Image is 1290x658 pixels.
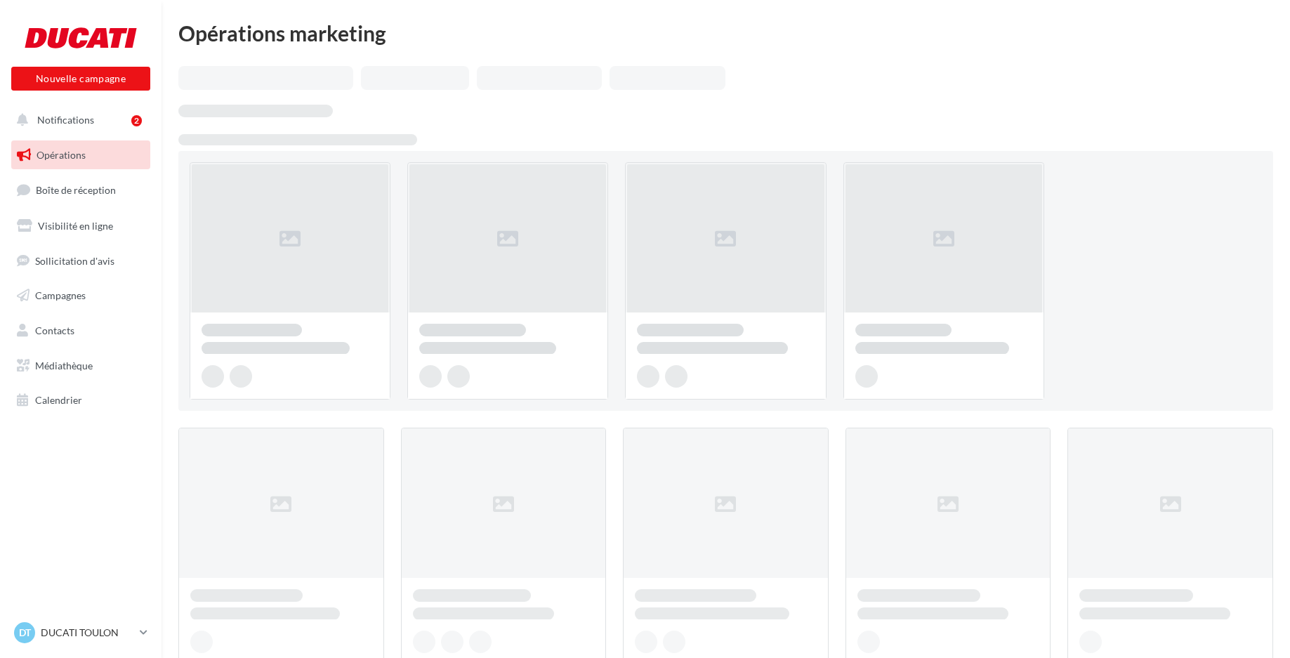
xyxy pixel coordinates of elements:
button: Notifications 2 [8,105,147,135]
a: Médiathèque [8,351,153,381]
a: Boîte de réception [8,175,153,205]
span: Opérations [37,149,86,161]
a: DT DUCATI TOULON [11,619,150,646]
button: Nouvelle campagne [11,67,150,91]
a: Campagnes [8,281,153,310]
a: Calendrier [8,386,153,415]
span: Visibilité en ligne [38,220,113,232]
a: Contacts [8,316,153,346]
span: Contacts [35,324,74,336]
span: Boîte de réception [36,184,116,196]
span: DT [19,626,31,640]
span: Notifications [37,114,94,126]
a: Visibilité en ligne [8,211,153,241]
div: 2 [131,115,142,126]
a: Opérations [8,140,153,170]
a: Sollicitation d'avis [8,246,153,276]
span: Médiathèque [35,360,93,371]
span: Calendrier [35,394,82,406]
span: Campagnes [35,289,86,301]
p: DUCATI TOULON [41,626,134,640]
div: Opérations marketing [178,22,1273,44]
span: Sollicitation d'avis [35,254,114,266]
